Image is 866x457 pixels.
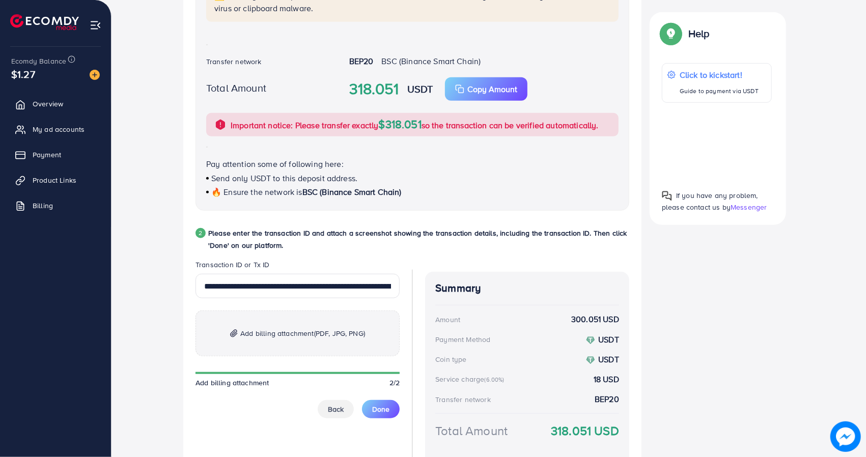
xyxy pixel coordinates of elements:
div: 2 [195,228,206,238]
strong: 318.051 [349,78,399,100]
p: Important notice: Please transfer exactly so the transaction can be verified automatically. [231,118,599,131]
span: Product Links [33,175,76,185]
span: BSC (Binance Smart Chain) [302,186,402,197]
p: Click to kickstart! [680,69,759,81]
strong: 300.051 USD [571,313,619,325]
strong: 18 USD [594,374,619,385]
strong: USDT [598,354,619,365]
div: Total Amount [435,422,508,440]
label: Total Amount [206,80,266,95]
span: $318.051 [379,116,422,132]
p: Help [688,27,710,40]
legend: Transaction ID or Tx ID [195,260,400,274]
strong: BEP20 [595,393,619,405]
img: image [830,421,861,452]
span: Ecomdy Balance [11,56,66,66]
img: Popup guide [662,191,672,201]
a: Product Links [8,170,103,190]
strong: USDT [407,81,433,96]
span: Add billing attachment [195,378,269,388]
img: img [230,329,238,338]
button: Done [362,400,400,418]
div: Payment Method [435,334,490,345]
a: Payment [8,145,103,165]
p: Send only USDT to this deposit address. [206,172,619,184]
span: My ad accounts [33,124,85,134]
strong: USDT [598,334,619,345]
p: Please enter the transaction ID and attach a screenshot showing the transaction details, includin... [208,227,629,251]
span: 2/2 [389,378,400,388]
div: Amount [435,315,460,325]
a: Overview [8,94,103,114]
h4: Summary [435,282,619,295]
img: Popup guide [662,24,680,43]
div: Coin type [435,354,466,364]
label: Transfer network [206,56,262,67]
a: Billing [8,195,103,216]
span: Overview [33,99,63,109]
span: Messenger [731,202,767,212]
a: My ad accounts [8,119,103,139]
span: $1.27 [11,67,35,81]
span: If you have any problem, please contact us by [662,190,758,212]
span: Add billing attachment [240,327,365,339]
img: coin [586,336,595,345]
div: Transfer network [435,394,491,405]
p: Pay attention some of following here: [206,158,619,170]
img: menu [90,19,101,31]
img: image [90,70,100,80]
span: BSC (Binance Smart Chain) [381,55,481,67]
span: (PDF, JPG, PNG) [314,328,365,338]
span: Back [328,404,344,414]
span: 🔥 Ensure the network is [211,186,302,197]
img: coin [586,356,595,365]
p: Copy Amount [467,83,517,95]
button: Copy Amount [445,77,527,101]
div: Service charge [435,374,507,384]
small: (6.00%) [485,376,505,384]
img: alert [214,119,227,131]
span: Done [372,404,389,414]
button: Back [318,400,354,418]
strong: BEP20 [349,55,374,67]
p: Guide to payment via USDT [680,85,759,97]
span: Payment [33,150,61,160]
span: Billing [33,201,53,211]
img: logo [10,14,79,30]
strong: 318.051 USD [551,422,619,440]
